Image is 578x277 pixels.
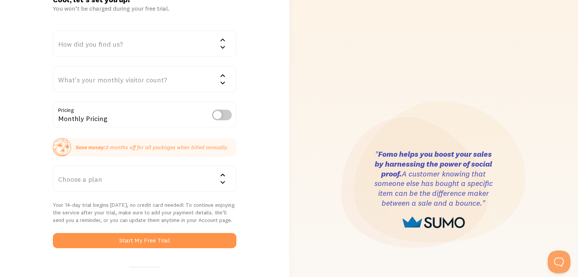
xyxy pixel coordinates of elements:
[375,149,492,178] strong: Fomo helps you boost your sales by harnessing the power of social proof.
[53,165,236,192] div: Choose a plan
[53,30,236,57] div: How did you find us?
[53,201,236,224] p: Your 14-day trial begins [DATE], no credit card needed! To continue enjoying the service after yo...
[76,144,106,151] strong: Save money:
[53,5,236,12] div: You won’t be charged during your free trial.
[373,149,494,208] h3: " A customer knowing that someone else has bought a specific item can be the difference maker bet...
[402,217,465,228] img: sumo-logo-1cafdecd7bb48b33eaa792b370d3cec89df03f7790928d0317a799d01587176e.png
[76,143,228,151] p: 2 months off for all packages when billed annually.
[53,102,236,129] div: Monthly Pricing
[53,66,236,93] div: What's your monthly visitor count?
[548,250,570,273] iframe: Help Scout Beacon - Open
[53,233,236,248] button: Start My Free Trial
